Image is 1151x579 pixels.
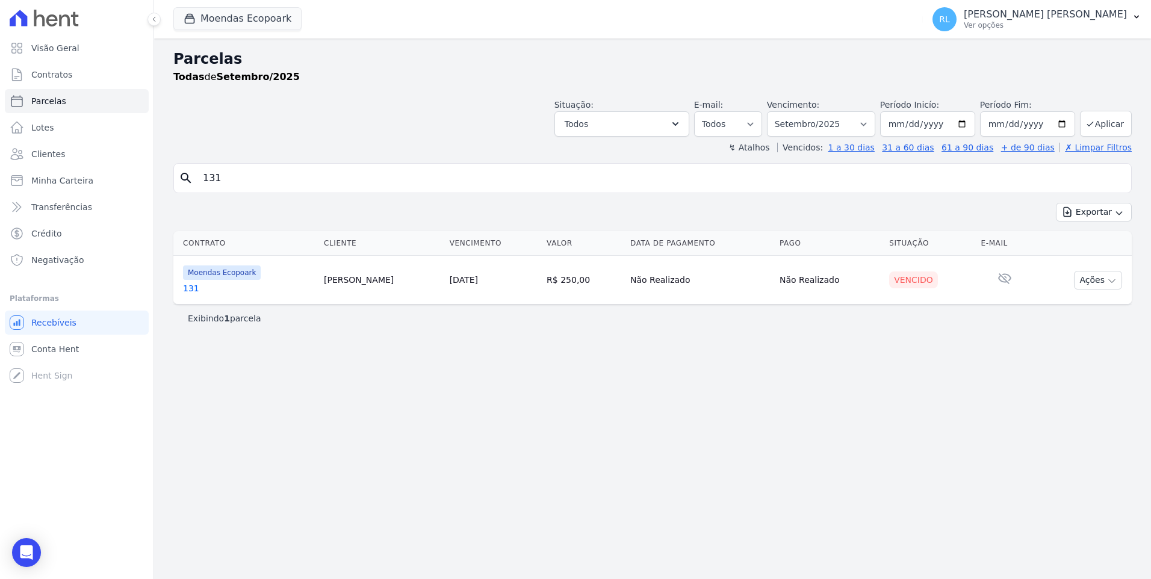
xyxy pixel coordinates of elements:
th: Pago [775,231,884,256]
a: 131 [183,282,314,294]
div: Open Intercom Messenger [12,538,41,567]
b: 1 [224,314,230,323]
span: Crédito [31,228,62,240]
span: Todos [565,117,588,131]
th: Vencimento [445,231,542,256]
button: Exportar [1056,203,1132,221]
button: Moendas Ecopoark [173,7,302,30]
span: Conta Hent [31,343,79,355]
th: Cliente [319,231,445,256]
span: Recebíveis [31,317,76,329]
th: Contrato [173,231,319,256]
th: Valor [542,231,625,256]
a: [DATE] [450,275,478,285]
a: 61 a 90 dias [942,143,993,152]
a: Recebíveis [5,311,149,335]
a: Negativação [5,248,149,272]
a: + de 90 dias [1001,143,1055,152]
a: Visão Geral [5,36,149,60]
a: 31 a 60 dias [882,143,934,152]
button: Aplicar [1080,111,1132,137]
span: Lotes [31,122,54,134]
a: Conta Hent [5,337,149,361]
div: Plataformas [10,291,144,306]
h2: Parcelas [173,48,1132,70]
td: R$ 250,00 [542,256,625,305]
label: Período Inicío: [880,100,939,110]
span: RL [939,15,950,23]
label: Vencimento: [767,100,819,110]
th: Situação [884,231,976,256]
label: E-mail: [694,100,724,110]
th: Data de Pagamento [625,231,775,256]
span: Parcelas [31,95,66,107]
td: [PERSON_NAME] [319,256,445,305]
button: RL [PERSON_NAME] [PERSON_NAME] Ver opções [923,2,1151,36]
p: Ver opções [964,20,1127,30]
label: Vencidos: [777,143,823,152]
p: Exibindo parcela [188,312,261,324]
td: Não Realizado [775,256,884,305]
span: Visão Geral [31,42,79,54]
a: Lotes [5,116,149,140]
span: Minha Carteira [31,175,93,187]
span: Moendas Ecopoark [183,265,261,280]
i: search [179,171,193,185]
span: Transferências [31,201,92,213]
a: Contratos [5,63,149,87]
a: 1 a 30 dias [828,143,875,152]
a: Transferências [5,195,149,219]
strong: Setembro/2025 [217,71,300,82]
p: [PERSON_NAME] [PERSON_NAME] [964,8,1127,20]
strong: Todas [173,71,205,82]
a: Clientes [5,142,149,166]
button: Todos [554,111,689,137]
div: Vencido [889,271,938,288]
span: Negativação [31,254,84,266]
a: Parcelas [5,89,149,113]
th: E-mail [976,231,1034,256]
input: Buscar por nome do lote ou do cliente [196,166,1126,190]
label: Situação: [554,100,594,110]
a: Crédito [5,221,149,246]
a: Minha Carteira [5,169,149,193]
span: Contratos [31,69,72,81]
span: Clientes [31,148,65,160]
label: Período Fim: [980,99,1075,111]
td: Não Realizado [625,256,775,305]
p: de [173,70,300,84]
label: ↯ Atalhos [728,143,769,152]
a: ✗ Limpar Filtros [1059,143,1132,152]
button: Ações [1074,271,1122,289]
